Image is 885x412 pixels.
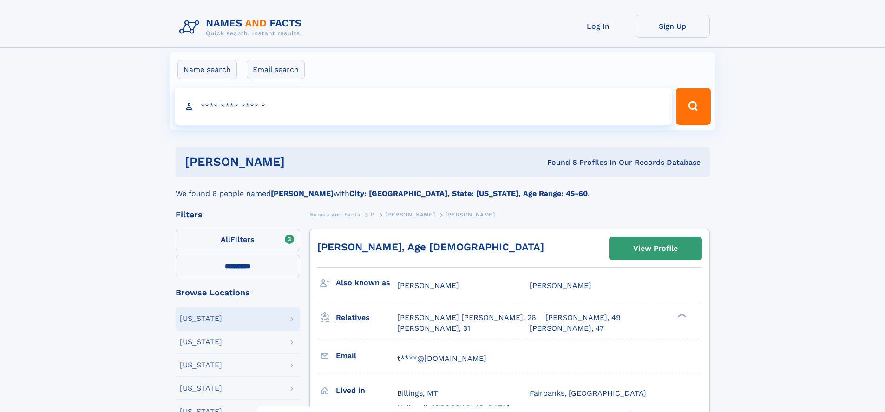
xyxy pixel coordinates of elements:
span: P [371,211,375,218]
div: [US_STATE] [180,385,222,392]
a: Sign Up [636,15,710,38]
b: City: [GEOGRAPHIC_DATA], State: [US_STATE], Age Range: 45-60 [349,189,588,198]
a: [PERSON_NAME] [PERSON_NAME], 26 [397,313,536,323]
a: Log In [561,15,636,38]
div: We found 6 people named with . [176,177,710,199]
div: [US_STATE] [180,315,222,322]
div: ❯ [675,313,687,319]
h3: Relatives [336,310,397,326]
span: [PERSON_NAME] [530,281,591,290]
a: [PERSON_NAME], 47 [530,323,604,334]
img: Logo Names and Facts [176,15,309,40]
span: Fairbanks, [GEOGRAPHIC_DATA] [530,389,646,398]
label: Name search [177,60,237,79]
div: Browse Locations [176,288,300,297]
span: [PERSON_NAME] [397,281,459,290]
span: [PERSON_NAME] [385,211,435,218]
label: Email search [247,60,305,79]
h1: [PERSON_NAME] [185,156,416,168]
div: [US_STATE] [180,338,222,346]
h3: Email [336,348,397,364]
span: [PERSON_NAME] [446,211,495,218]
div: View Profile [633,238,678,259]
a: View Profile [610,237,701,260]
a: [PERSON_NAME], 31 [397,323,470,334]
div: Found 6 Profiles In Our Records Database [416,157,701,168]
button: Search Button [676,88,710,125]
a: [PERSON_NAME] [385,209,435,220]
h3: Also known as [336,275,397,291]
input: search input [175,88,672,125]
a: [PERSON_NAME], Age [DEMOGRAPHIC_DATA] [317,241,544,253]
b: [PERSON_NAME] [271,189,334,198]
h3: Lived in [336,383,397,399]
a: [PERSON_NAME], 49 [545,313,621,323]
div: Filters [176,210,300,219]
span: Billings, MT [397,389,438,398]
a: Names and Facts [309,209,361,220]
span: All [221,235,230,244]
a: P [371,209,375,220]
label: Filters [176,229,300,251]
div: [US_STATE] [180,361,222,369]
